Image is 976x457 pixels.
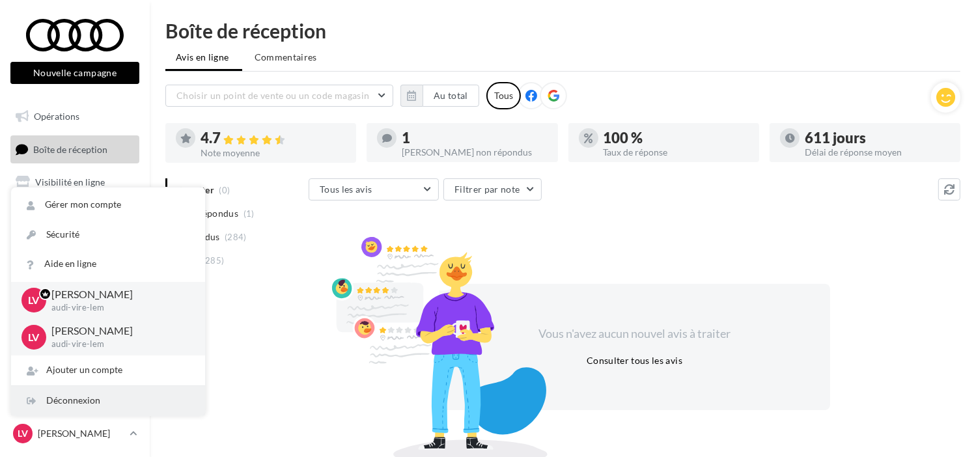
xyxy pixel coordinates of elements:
a: Aide en ligne [11,249,205,279]
button: Filtrer par note [443,178,542,201]
div: Déconnexion [11,386,205,415]
span: Opérations [34,111,79,122]
p: [PERSON_NAME] [38,427,124,440]
button: Consulter tous les avis [581,353,688,368]
span: (284) [225,232,247,242]
a: Visibilité en ligne [8,169,142,196]
a: LV [PERSON_NAME] [10,421,139,446]
span: Visibilité en ligne [35,176,105,187]
span: LV [18,427,28,440]
div: 4.7 [201,131,346,146]
span: LV [29,329,40,344]
a: Opérations [8,103,142,130]
div: 611 jours [805,131,950,145]
a: Gérer mon compte [11,190,205,219]
div: Note moyenne [201,148,346,158]
a: Boîte de réception [8,135,142,163]
a: AFFICHAGE PRESSE MD [8,266,142,304]
div: Boîte de réception [165,21,960,40]
a: Sécurité [11,220,205,249]
span: Commentaires [255,51,317,62]
button: Au total [400,85,479,107]
button: Choisir un point de vente ou un code magasin [165,85,393,107]
span: (1) [244,208,255,219]
div: [PERSON_NAME] non répondus [402,148,547,157]
span: Tous les avis [320,184,372,195]
span: (285) [202,255,225,266]
button: Tous les avis [309,178,439,201]
span: Non répondus [178,207,238,220]
span: Boîte de réception [33,143,107,154]
p: [PERSON_NAME] [51,287,184,302]
div: Délai de réponse moyen [805,148,950,157]
div: Ajouter un compte [11,355,205,385]
div: Taux de réponse [604,148,749,157]
p: audi-vire-lem [51,302,184,314]
span: LV [29,293,40,308]
div: 100 % [604,131,749,145]
a: Médiathèque [8,234,142,261]
p: [PERSON_NAME] [51,324,184,339]
a: Campagnes [8,201,142,228]
div: Vous n'avez aucun nouvel avis à traiter [523,325,747,342]
button: Au total [423,85,479,107]
div: 1 [402,131,547,145]
span: Choisir un point de vente ou un code magasin [176,90,369,101]
div: Tous [486,82,521,109]
p: audi-vire-lem [51,339,184,350]
button: Nouvelle campagne [10,62,139,84]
